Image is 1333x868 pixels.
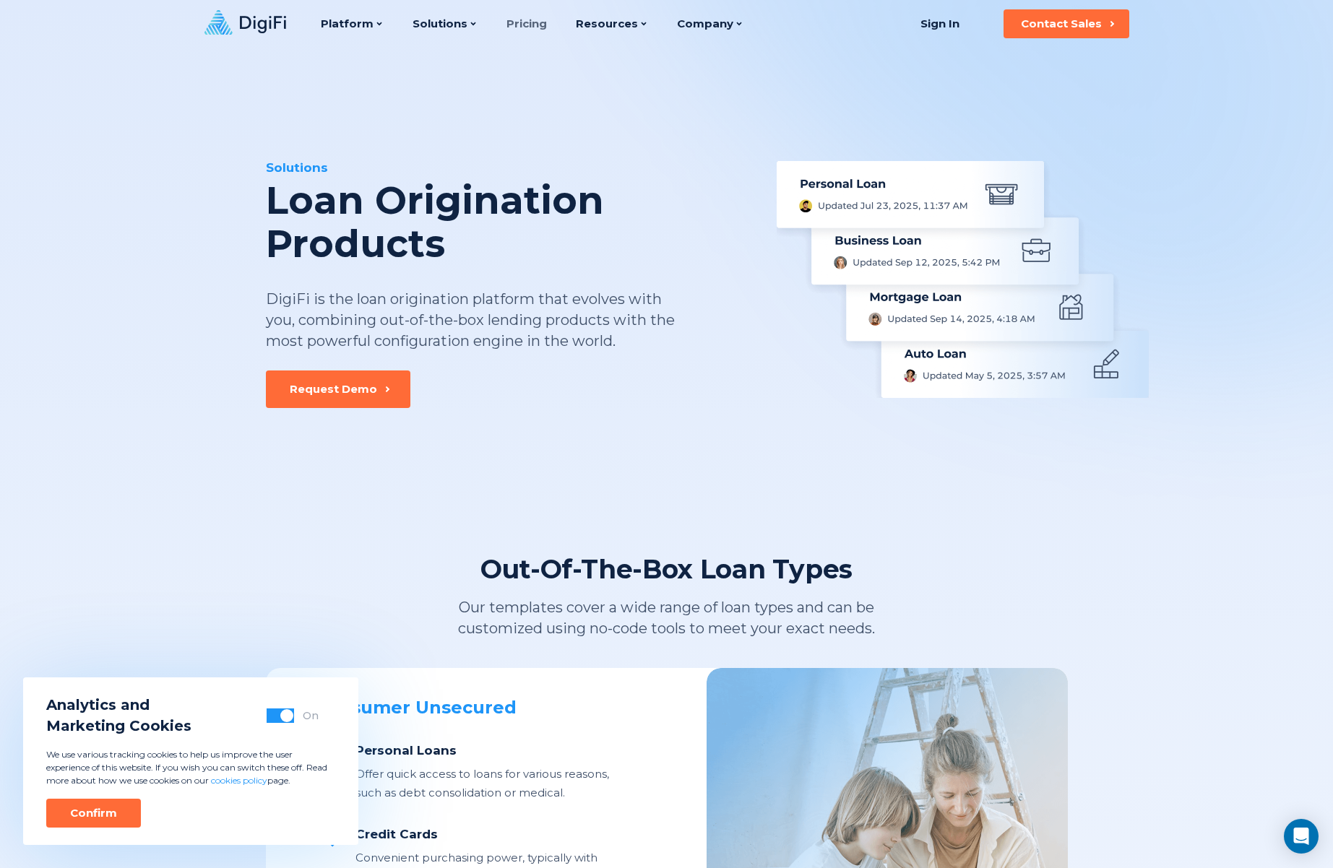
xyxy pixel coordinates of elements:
div: Loan Origination Products [266,179,751,266]
button: Contact Sales [1004,9,1129,38]
button: Confirm [46,799,141,828]
div: Credit Cards [355,825,611,843]
span: Marketing Cookies [46,716,191,737]
div: Our templates cover a wide range of loan types and can be customized using no-code tools to meet ... [399,597,935,639]
p: We use various tracking cookies to help us improve the user experience of this website. If you wi... [46,748,335,787]
button: Request Demo [266,370,410,408]
div: Request Demo [290,382,377,396]
div: Contact Sales [1021,17,1102,31]
div: DigiFi is the loan origination platform that evolves with you, combining out-of-the-box lending p... [266,289,676,352]
div: On [303,708,319,723]
a: cookies policy [211,775,267,786]
a: Sign In [903,9,978,38]
div: Offer quick access to loans for various reasons, such as debt consolidation or medical. [355,765,611,802]
div: Personal Loans [355,742,611,759]
div: Open Intercom Messenger [1284,819,1319,854]
div: Confirm [70,806,117,820]
div: Solutions [266,159,751,176]
span: Analytics and [46,695,191,716]
div: Consumer Unsecured [315,697,611,719]
div: Out-Of-The-Box Loan Types [480,552,853,586]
